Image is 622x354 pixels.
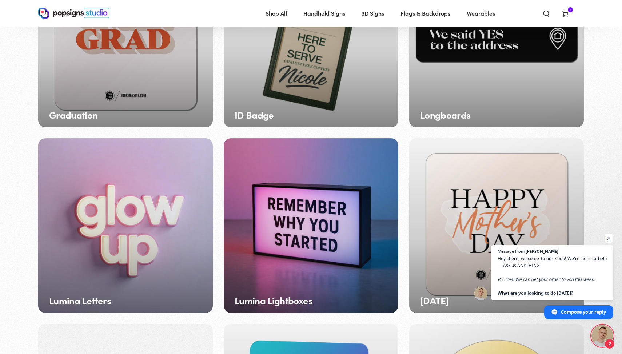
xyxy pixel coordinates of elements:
[395,4,456,23] a: Flags & Backdrops
[224,138,398,313] a: Lumina Lightboxes Lumina Lightboxes
[467,8,495,19] span: Wearables
[38,138,213,313] a: Lumina Letters Lumina Letters
[266,8,287,19] span: Shop All
[498,255,607,297] span: Hey there, welcome to our shop! We're here to help — Ask us ANYTHING.
[420,110,471,120] h3: Longboards
[561,306,606,318] span: Compose your reply
[605,339,615,349] span: 2
[356,4,390,23] a: 3D Signs
[49,110,98,120] h3: Graduation
[570,7,571,12] span: 1
[420,295,449,306] h3: [DATE]
[591,325,613,347] div: Open chat
[38,8,109,19] img: Popsigns Studio
[498,249,525,253] span: Message from
[409,138,584,313] a: [DATE]
[461,4,501,23] a: Wearables
[400,8,450,19] span: Flags & Backdrops
[235,110,274,120] h3: ID Badge
[526,249,558,253] span: [PERSON_NAME]
[49,295,111,306] h3: Lumina Letters
[298,4,351,23] a: Handheld Signs
[235,295,312,306] h3: Lumina Lightboxes
[537,5,556,21] summary: Search our site
[303,8,345,19] span: Handheld Signs
[362,8,384,19] span: 3D Signs
[260,4,292,23] a: Shop All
